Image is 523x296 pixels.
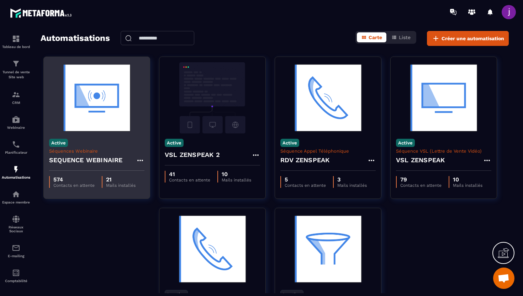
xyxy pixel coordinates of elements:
p: Contacts en attente [400,183,442,188]
p: Séquence VSL (Lettre de Vente Vidéo) [396,148,491,154]
span: Liste [399,35,411,40]
p: 41 [169,171,210,178]
a: automationsautomationsAutomatisations [2,160,30,185]
a: formationformationTunnel de vente Site web [2,54,30,85]
p: Contacts en attente [285,183,326,188]
img: social-network [12,215,20,223]
h4: SEQUENCE WEBINAIRE [49,155,123,165]
p: 79 [400,176,442,183]
h4: RDV ZENSPEAK [280,155,329,165]
img: email [12,244,20,252]
img: formation [12,35,20,43]
a: formationformationTableau de bord [2,29,30,54]
p: Séquences Webinaire [49,148,144,154]
button: Créer une automatisation [427,31,509,46]
img: formation [12,59,20,68]
div: Ouvrir le chat [493,268,514,289]
p: Planificateur [2,150,30,154]
p: Mails installés [453,183,482,188]
a: schedulerschedulerPlanificateur [2,135,30,160]
img: scheduler [12,140,20,149]
img: logo [10,6,74,20]
button: Carte [357,32,386,42]
a: emailemailE-mailing [2,238,30,263]
p: Comptabilité [2,279,30,283]
img: automations [12,115,20,124]
p: 574 [53,176,95,183]
img: formation [12,90,20,99]
p: 21 [106,176,136,183]
p: Active [49,139,68,147]
p: 10 [222,171,251,178]
p: CRM [2,101,30,105]
img: automation-background [49,62,144,133]
p: Active [396,139,415,147]
p: Mails installés [106,183,136,188]
p: Réseaux Sociaux [2,225,30,233]
p: Automatisations [2,175,30,179]
img: accountant [12,269,20,277]
a: accountantaccountantComptabilité [2,263,30,288]
img: automation-background [280,213,376,285]
span: Carte [369,35,382,40]
a: formationformationCRM [2,85,30,110]
p: Séquence Appel Téléphonique [280,148,376,154]
p: 5 [285,176,326,183]
p: Contacts en attente [169,178,210,183]
a: social-networksocial-networkRéseaux Sociaux [2,210,30,238]
h2: Automatisations [41,31,110,46]
h4: VSL ZENSPEAK 2 [165,150,220,160]
p: Active [165,139,184,147]
p: Mails installés [222,178,251,183]
button: Liste [387,32,415,42]
p: Tableau de bord [2,45,30,49]
img: automations [12,190,20,199]
p: Active [280,139,299,147]
a: automationsautomationsEspace membre [2,185,30,210]
p: Contacts en attente [53,183,95,188]
p: Tunnel de vente Site web [2,70,30,80]
h4: VSL ZENSPEAK [396,155,445,165]
p: Webinaire [2,126,30,129]
p: Mails installés [337,183,367,188]
img: automation-background [280,62,376,133]
img: automation-background [165,213,260,285]
p: E-mailing [2,254,30,258]
span: Créer une automatisation [442,35,504,42]
img: automation-background [396,62,491,133]
img: automations [12,165,20,174]
p: Espace membre [2,200,30,204]
a: automationsautomationsWebinaire [2,110,30,135]
p: 10 [453,176,482,183]
p: 3 [337,176,367,183]
img: automation-background [165,62,260,133]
